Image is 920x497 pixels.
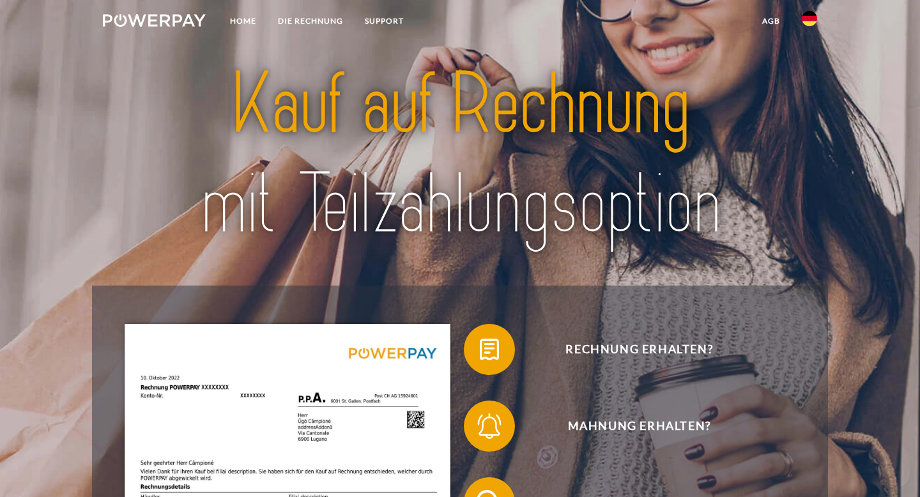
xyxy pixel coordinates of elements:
[869,446,910,487] iframe: Schaltfläche zum Öffnen des Messaging-Fensters
[473,410,505,442] img: qb_bell.svg
[138,50,782,259] img: title-powerpay_de.svg
[751,10,791,33] a: agb
[464,324,796,375] button: Rechnung erhalten?
[473,333,505,365] img: qb_bill.svg
[354,10,415,33] a: SUPPORT
[267,10,354,33] a: DIE RECHNUNG
[483,401,796,452] span: Mahnung erhalten?
[802,11,817,26] img: de
[483,324,796,375] span: Rechnung erhalten?
[219,10,267,33] a: Home
[464,401,796,452] button: Mahnung erhalten?
[103,14,206,27] img: logo-powerpay-white.svg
